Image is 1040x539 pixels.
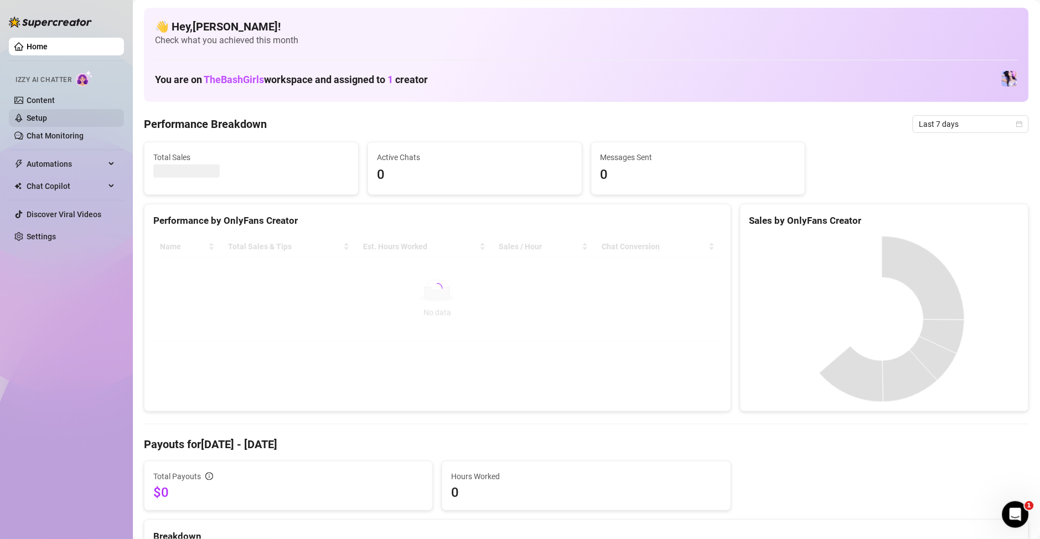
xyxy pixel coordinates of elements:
img: AI Chatter [76,70,93,86]
span: 1 [387,74,393,85]
iframe: Intercom live chat [1002,501,1029,528]
span: Hours Worked [451,470,721,482]
h4: Performance Breakdown [144,116,267,132]
h4: 👋 Hey, [PERSON_NAME] ! [155,19,1018,34]
span: Automations [27,155,105,173]
span: 1 [1025,501,1034,510]
span: Last 7 days [919,116,1022,132]
span: Total Sales [153,151,349,163]
a: Content [27,96,55,105]
a: Discover Viral Videos [27,210,101,219]
img: Chat Copilot [14,182,22,190]
h4: Payouts for [DATE] - [DATE] [144,437,1029,452]
a: Setup [27,114,47,122]
span: Total Payouts [153,470,201,482]
span: 0 [377,165,573,186]
a: Settings [27,232,56,241]
span: Check what you achieved this month [155,34,1018,47]
img: logo-BBDzfeDw.svg [9,17,92,28]
span: Active Chats [377,151,573,163]
span: $0 [153,484,423,501]
span: calendar [1016,121,1023,127]
div: Performance by OnlyFans Creator [153,213,722,228]
span: TheBashGirls [204,74,264,85]
img: Ary [1002,71,1017,86]
div: Sales by OnlyFans Creator [749,213,1020,228]
a: Chat Monitoring [27,131,84,140]
span: 0 [601,165,796,186]
span: loading [431,282,444,295]
a: Home [27,42,48,51]
span: Izzy AI Chatter [15,75,71,85]
span: Messages Sent [601,151,796,163]
span: 0 [451,484,721,501]
span: Chat Copilot [27,177,105,195]
h1: You are on workspace and assigned to creator [155,74,428,86]
span: thunderbolt [14,160,23,168]
span: info-circle [205,473,213,480]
